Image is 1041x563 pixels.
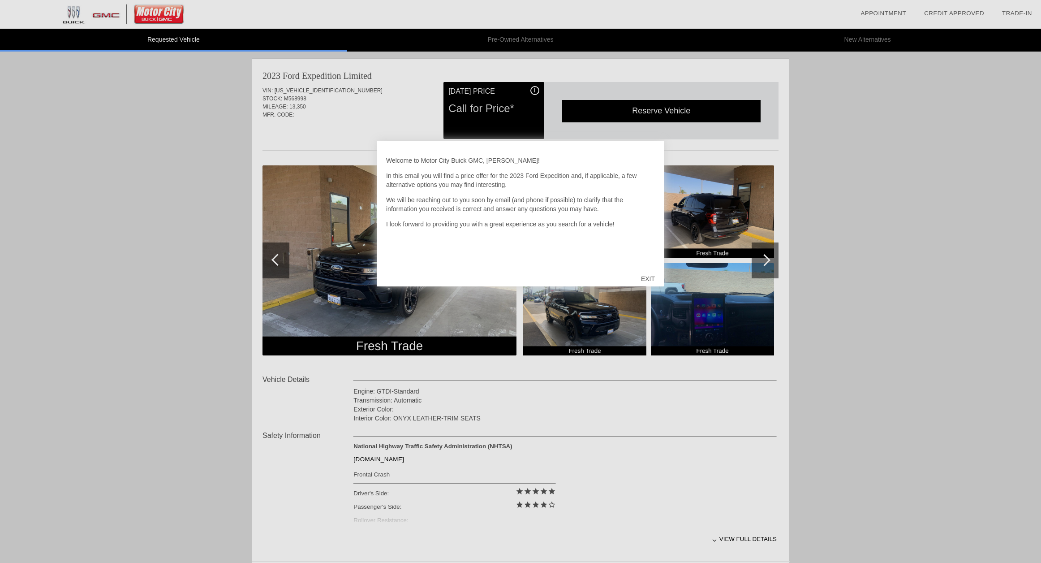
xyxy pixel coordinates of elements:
[1002,10,1032,17] a: Trade-In
[386,171,655,189] p: In this email you will find a price offer for the 2023 Ford Expedition and, if applicable, a few ...
[632,265,664,292] div: EXIT
[860,10,906,17] a: Appointment
[386,220,655,229] p: I look forward to providing you with a great experience as you search for a vehicle!
[386,156,655,165] p: Welcome to Motor City Buick GMC, [PERSON_NAME]!
[924,10,984,17] a: Credit Approved
[386,195,655,213] p: We will be reaching out to you soon by email (and phone if possible) to clarify that the informat...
